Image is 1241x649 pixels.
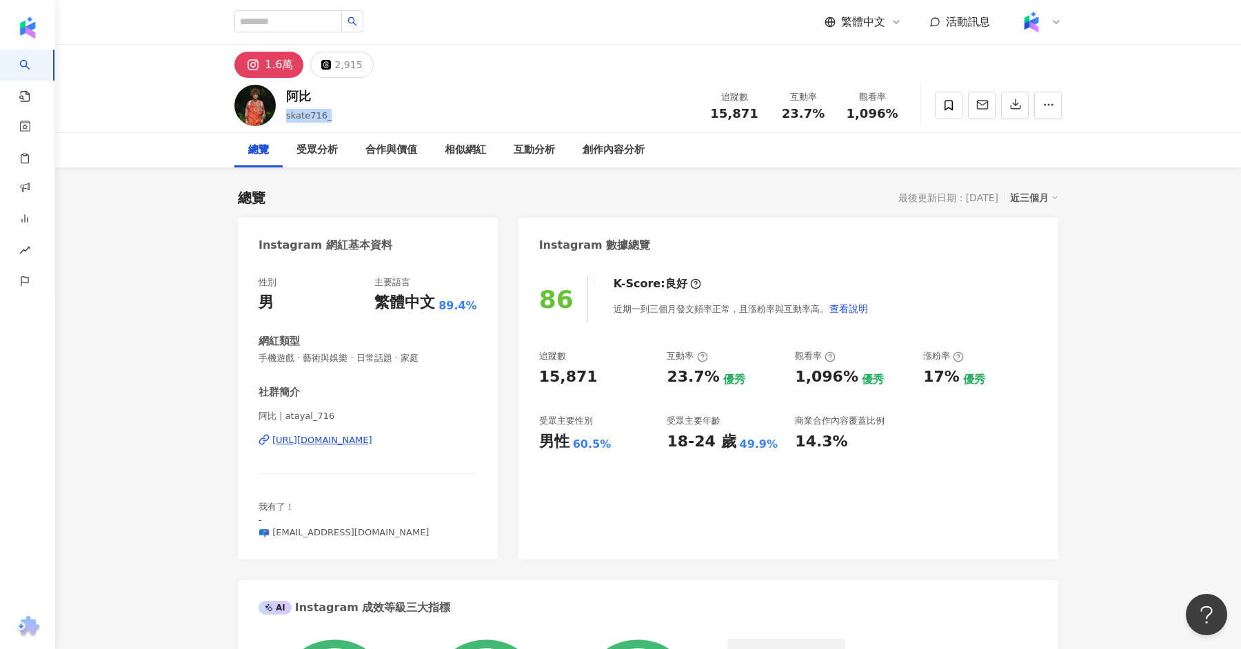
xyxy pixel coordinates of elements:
button: 2,915 [310,52,373,78]
span: 1,096% [847,107,898,121]
div: 觀看率 [846,90,898,104]
div: K-Score : [614,276,701,291]
div: 49.9% [740,437,778,452]
iframe: Help Scout Beacon - Open [1186,594,1227,635]
img: chrome extension [14,616,41,638]
span: 查看說明 [829,303,868,314]
div: Instagram 成效等級三大指標 [259,600,450,615]
div: 1,096% [795,367,858,388]
button: 1.6萬 [234,52,303,78]
div: 15,871 [539,367,598,388]
span: 手機遊戲 · 藝術與娛樂 · 日常話題 · 家庭 [259,352,477,364]
a: search [19,50,47,103]
div: [URL][DOMAIN_NAME] [272,434,372,446]
div: 17% [923,367,960,388]
span: 我有了！ - 📪 [EMAIL_ADDRESS][DOMAIN_NAME] [259,502,429,537]
div: 總覽 [248,142,269,158]
span: 活動訊息 [946,15,990,28]
div: 總覽 [238,188,265,207]
div: 2,915 [334,55,362,74]
a: [URL][DOMAIN_NAME] [259,434,477,446]
div: 良好 [665,276,687,291]
div: 社群簡介 [259,385,300,400]
div: Instagram 網紅基本資料 [259,238,392,253]
div: 商業合作內容覆蓋比例 [795,415,885,427]
div: 男 [259,292,274,313]
div: 阿比 [286,87,332,105]
div: 86 [539,285,574,313]
img: logo icon [17,17,39,39]
div: 網紅類型 [259,334,300,349]
div: 互動率 [777,90,829,104]
div: 14.3% [795,431,847,453]
div: 受眾主要年齡 [667,415,720,427]
div: 主要語言 [374,276,410,289]
span: 繁體中文 [841,14,885,30]
div: 男性 [539,431,569,453]
div: 受眾分析 [296,142,338,158]
div: 優秀 [963,372,985,387]
div: 觀看率 [795,350,836,362]
img: Kolr%20app%20icon%20%281%29.png [1018,9,1045,35]
div: 合作與價值 [365,142,417,158]
div: 受眾主要性別 [539,415,593,427]
div: 追蹤數 [708,90,760,104]
div: 近三個月 [1010,189,1058,207]
div: 創作內容分析 [583,142,645,158]
span: 15,871 [710,106,758,121]
div: 漲粉率 [923,350,964,362]
div: 互動率 [667,350,707,362]
img: KOL Avatar [234,85,276,126]
div: 60.5% [573,437,612,452]
div: 性別 [259,276,276,289]
div: Instagram 數據總覽 [539,238,651,253]
span: search [347,17,357,26]
div: AI [259,601,292,615]
div: 1.6萬 [265,55,293,74]
div: 優秀 [723,372,745,387]
span: skate716_ [286,110,332,121]
div: 相似網紅 [445,142,486,158]
div: 追蹤數 [539,350,566,362]
div: 23.7% [667,367,719,388]
button: 查看說明 [829,295,869,322]
div: 優秀 [862,372,884,387]
span: rise [19,236,30,267]
div: 繁體中文 [374,292,435,313]
span: 23.7% [782,107,825,121]
div: 互動分析 [514,142,555,158]
span: 89.4% [438,298,477,313]
div: 近期一到三個月發文頻率正常，且漲粉率與互動率高。 [614,295,869,322]
div: 18-24 歲 [667,431,736,453]
div: 最後更新日期：[DATE] [898,192,998,203]
span: 阿比 | atayal_716 [259,410,477,422]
